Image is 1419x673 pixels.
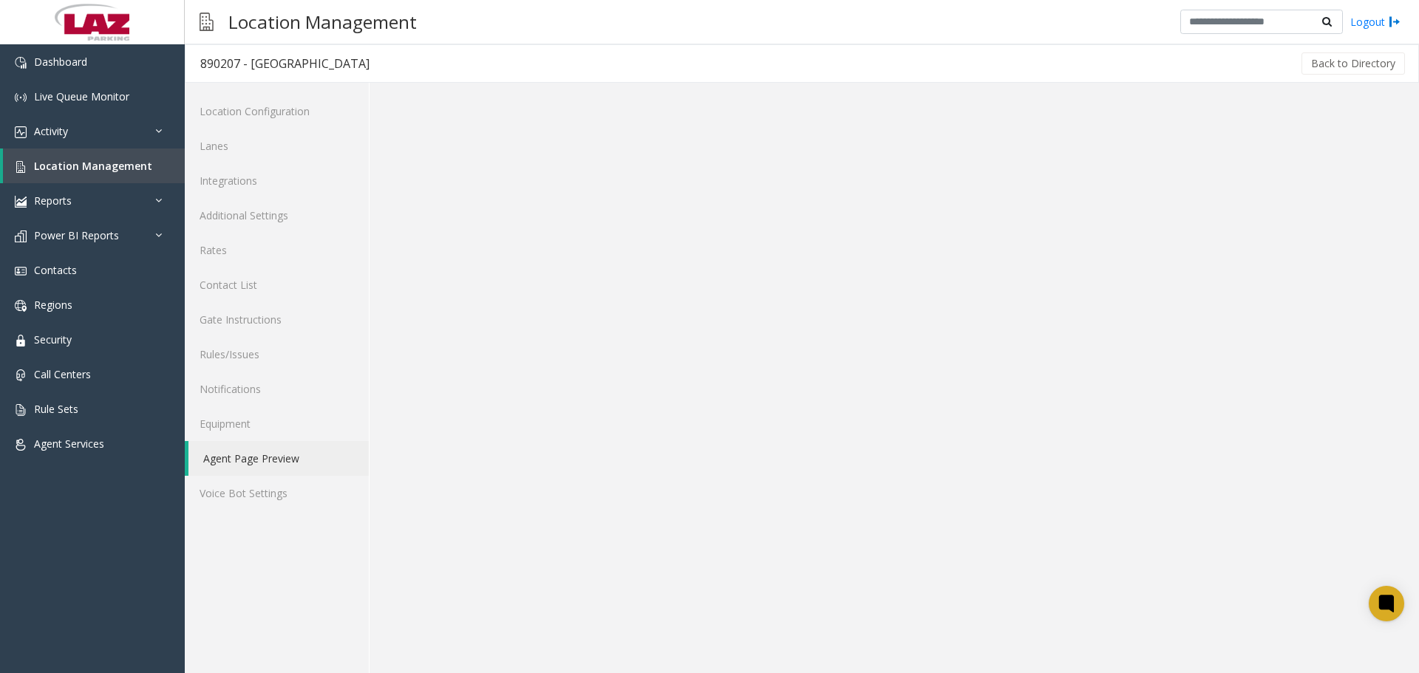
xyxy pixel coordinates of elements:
img: pageIcon [200,4,214,40]
span: Security [34,332,72,346]
img: 'icon' [15,57,27,69]
a: Equipment [185,406,369,441]
img: 'icon' [15,404,27,416]
a: Rates [185,233,369,267]
span: Contacts [34,263,77,277]
img: 'icon' [15,92,27,103]
img: 'icon' [15,335,27,346]
h3: Location Management [221,4,424,40]
a: Gate Instructions [185,302,369,337]
a: Voice Bot Settings [185,476,369,510]
img: logout [1389,14,1401,30]
img: 'icon' [15,369,27,381]
button: Back to Directory [1301,52,1405,75]
span: Power BI Reports [34,228,119,242]
div: 890207 - [GEOGRAPHIC_DATA] [200,54,370,73]
a: Rules/Issues [185,337,369,372]
span: Reports [34,194,72,208]
img: 'icon' [15,439,27,451]
a: Agent Page Preview [188,441,369,476]
span: Regions [34,298,72,312]
span: Location Management [34,159,152,173]
span: Live Queue Monitor [34,89,129,103]
img: 'icon' [15,265,27,277]
a: Lanes [185,129,369,163]
img: 'icon' [15,161,27,173]
img: 'icon' [15,126,27,138]
a: Contact List [185,267,369,302]
a: Additional Settings [185,198,369,233]
a: Location Configuration [185,94,369,129]
span: Activity [34,124,68,138]
span: Call Centers [34,367,91,381]
a: Location Management [3,148,185,183]
span: Agent Services [34,437,104,451]
span: Rule Sets [34,402,78,416]
a: Logout [1350,14,1401,30]
span: Dashboard [34,55,87,69]
img: 'icon' [15,196,27,208]
a: Notifications [185,372,369,406]
img: 'icon' [15,300,27,312]
img: 'icon' [15,230,27,242]
a: Integrations [185,163,369,198]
